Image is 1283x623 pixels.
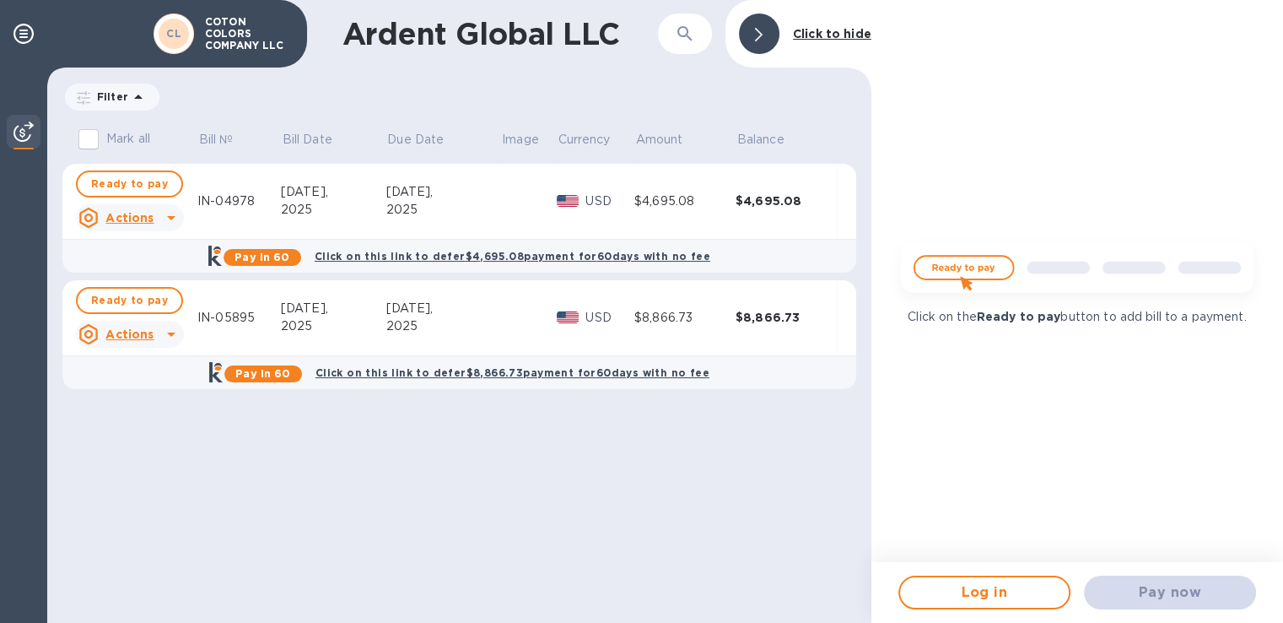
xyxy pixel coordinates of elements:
[281,317,386,335] div: 2025
[197,192,281,210] div: IN-04978
[283,131,332,149] p: Bill Date
[199,131,234,149] p: Bill №
[342,16,638,51] h1: Ardent Global LLC
[105,211,154,225] u: Actions
[91,174,168,194] span: Ready to pay
[636,131,683,149] p: Amount
[585,309,634,327] p: USD
[106,130,150,148] p: Mark all
[634,309,736,327] div: $8,866.73
[737,131,806,149] span: Balance
[977,310,1061,323] b: Ready to pay
[387,131,466,149] span: Due Date
[898,576,1070,609] button: Log in
[585,192,634,210] p: USD
[387,131,444,149] p: Due Date
[166,27,181,40] b: CL
[199,131,256,149] span: Bill №
[76,171,183,198] button: Ready to pay
[91,290,168,311] span: Ready to pay
[908,308,1246,326] p: Click on the button to add bill to a payment.
[386,201,501,219] div: 2025
[557,195,580,207] img: USD
[281,300,386,317] div: [DATE],
[76,287,183,314] button: Ready to pay
[386,317,501,335] div: 2025
[315,366,709,379] b: Click on this link to defer $8,866.73 payment for 60 days with no fee
[502,131,539,149] p: Image
[636,131,705,149] span: Amount
[736,309,837,326] div: $8,866.73
[914,582,1055,603] span: Log in
[634,192,736,210] div: $4,695.08
[205,16,289,51] p: COTON COLORS COMPANY LLC
[793,27,871,41] b: Click to hide
[386,183,501,201] div: [DATE],
[234,251,289,263] b: Pay in 60
[315,250,710,263] b: Click on this link to defer $4,695.08 payment for 60 days with no fee
[737,131,784,149] p: Balance
[90,89,128,104] p: Filter
[386,300,501,317] div: [DATE],
[281,201,386,219] div: 2025
[197,309,281,327] div: IN-05895
[557,311,580,323] img: USD
[235,367,290,380] b: Pay in 60
[105,328,154,341] u: Actions
[283,131,354,149] span: Bill Date
[558,131,610,149] p: Currency
[736,192,837,209] div: $4,695.08
[281,183,386,201] div: [DATE],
